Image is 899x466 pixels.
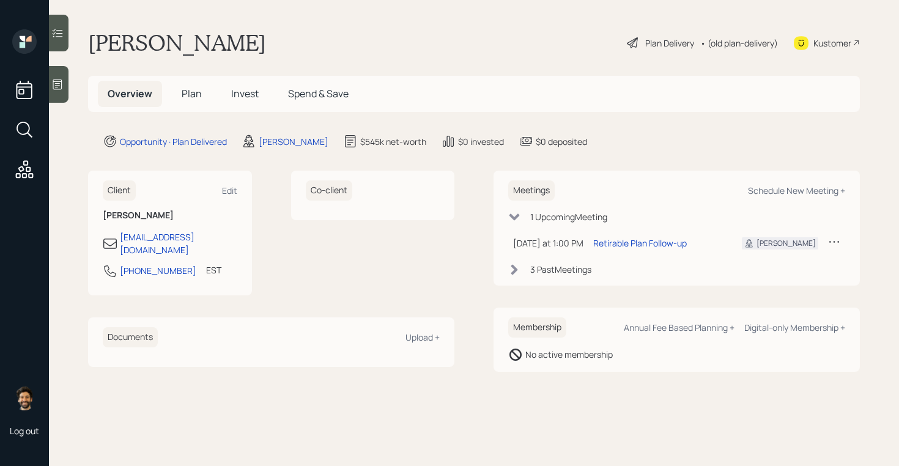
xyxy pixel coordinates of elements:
[536,135,587,148] div: $0 deposited
[508,317,566,338] h6: Membership
[744,322,845,333] div: Digital-only Membership +
[530,263,591,276] div: 3 Past Meeting s
[222,185,237,196] div: Edit
[306,180,352,201] h6: Co-client
[103,210,237,221] h6: [PERSON_NAME]
[206,264,221,276] div: EST
[513,237,583,250] div: [DATE] at 1:00 PM
[88,29,266,56] h1: [PERSON_NAME]
[103,327,158,347] h6: Documents
[182,87,202,100] span: Plan
[757,238,816,249] div: [PERSON_NAME]
[103,180,136,201] h6: Client
[120,231,237,256] div: [EMAIL_ADDRESS][DOMAIN_NAME]
[108,87,152,100] span: Overview
[525,348,613,361] div: No active membership
[120,264,196,277] div: [PHONE_NUMBER]
[288,87,349,100] span: Spend & Save
[593,237,687,250] div: Retirable Plan Follow-up
[700,37,778,50] div: • (old plan-delivery)
[120,135,227,148] div: Opportunity · Plan Delivered
[508,180,555,201] h6: Meetings
[10,425,39,437] div: Log out
[458,135,504,148] div: $0 invested
[12,386,37,410] img: eric-schwartz-headshot.png
[748,185,845,196] div: Schedule New Meeting +
[645,37,694,50] div: Plan Delivery
[813,37,851,50] div: Kustomer
[231,87,259,100] span: Invest
[530,210,607,223] div: 1 Upcoming Meeting
[360,135,426,148] div: $545k net-worth
[259,135,328,148] div: [PERSON_NAME]
[624,322,734,333] div: Annual Fee Based Planning +
[405,331,440,343] div: Upload +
